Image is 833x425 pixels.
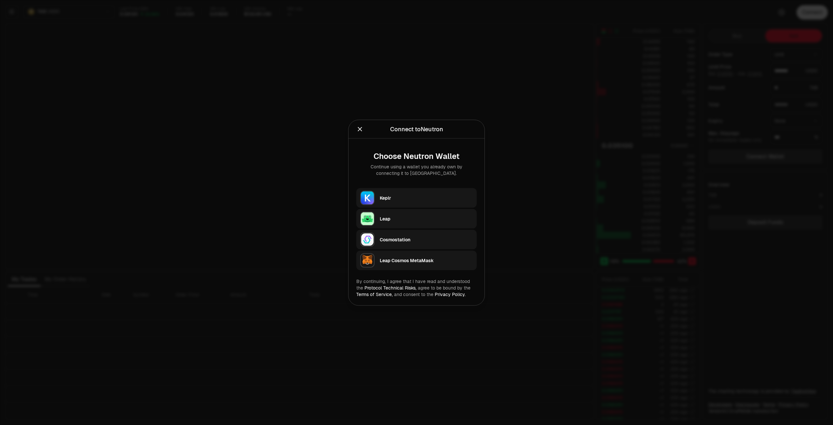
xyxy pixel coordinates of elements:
button: KeplrKeplr [356,188,477,207]
img: Leap Cosmos MetaMask [360,253,375,267]
button: Leap Cosmos MetaMaskLeap Cosmos MetaMask [356,250,477,270]
div: Continue using a wallet you already own by connecting it to [GEOGRAPHIC_DATA]. [362,163,471,176]
button: CosmostationCosmostation [356,230,477,249]
a: Protocol Technical Risks, [364,285,416,290]
a: Privacy Policy. [435,291,466,297]
a: Terms of Service, [356,291,393,297]
div: Connect to Neutron [390,124,443,134]
button: LeapLeap [356,209,477,228]
div: Leap Cosmos MetaMask [380,257,473,263]
img: Cosmostation [360,232,375,247]
div: Leap [380,215,473,222]
div: Cosmostation [380,236,473,243]
div: Choose Neutron Wallet [362,151,471,161]
button: Close [356,124,363,134]
img: Keplr [360,191,375,205]
img: Leap [360,211,375,226]
div: Keplr [380,194,473,201]
div: By continuing, I agree that I have read and understood the agree to be bound by the and consent t... [356,278,477,297]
